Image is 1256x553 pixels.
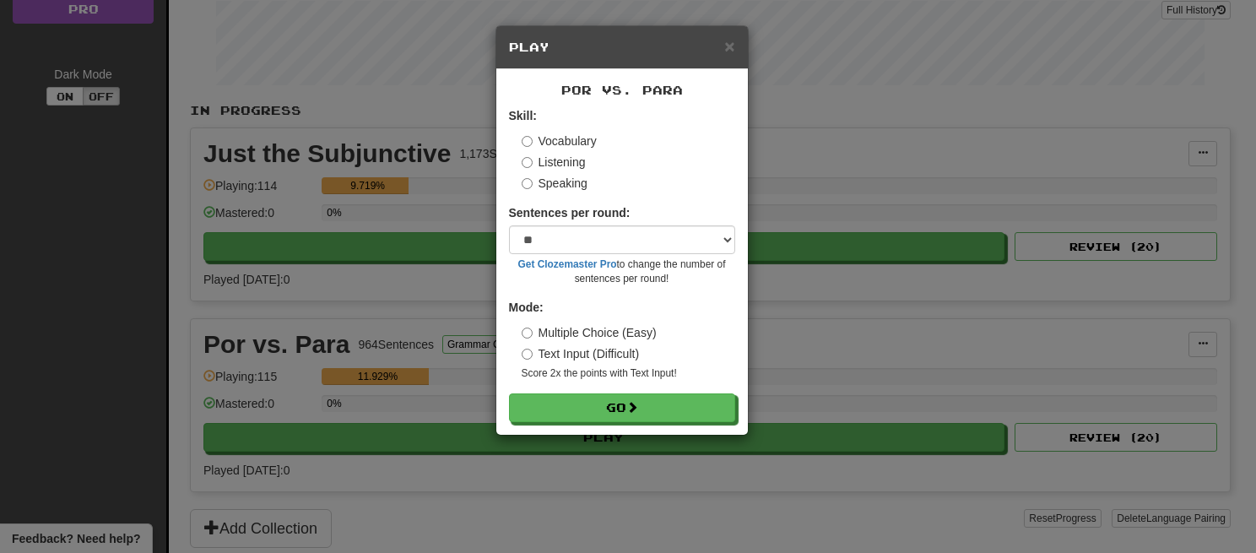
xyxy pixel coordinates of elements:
button: Close [724,37,734,55]
strong: Skill: [509,109,537,122]
label: Multiple Choice (Easy) [522,324,657,341]
label: Sentences per round: [509,204,631,221]
label: Speaking [522,175,587,192]
input: Listening [522,157,533,168]
small: Score 2x the points with Text Input ! [522,366,735,381]
span: Por vs. Para [561,83,683,97]
h5: Play [509,39,735,56]
input: Speaking [522,178,533,189]
label: Listening [522,154,586,171]
input: Text Input (Difficult) [522,349,533,360]
input: Vocabulary [522,136,533,147]
button: Go [509,393,735,422]
span: × [724,36,734,56]
label: Vocabulary [522,133,597,149]
strong: Mode: [509,301,544,314]
label: Text Input (Difficult) [522,345,640,362]
input: Multiple Choice (Easy) [522,328,533,339]
a: Get Clozemaster Pro [518,258,617,270]
small: to change the number of sentences per round! [509,258,735,286]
